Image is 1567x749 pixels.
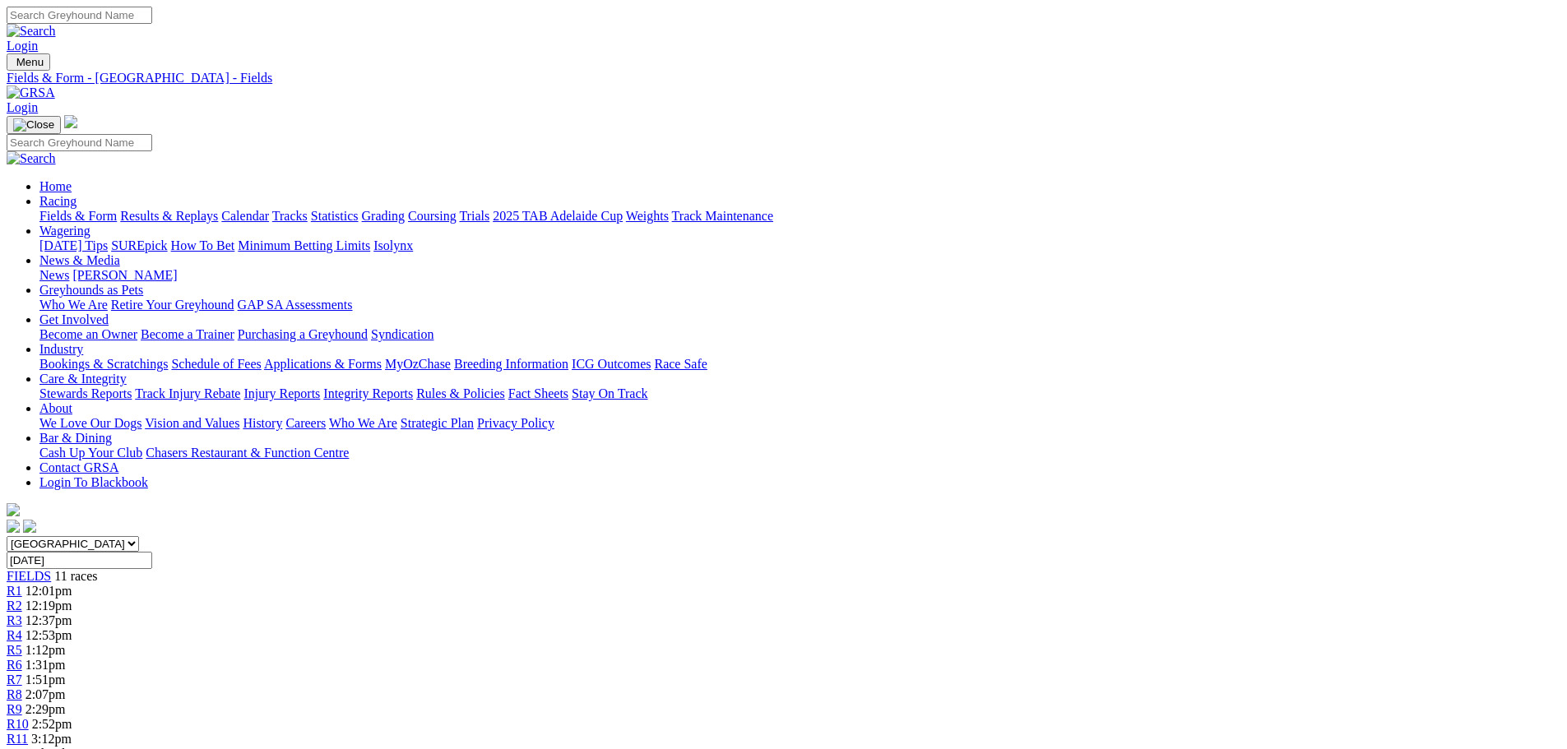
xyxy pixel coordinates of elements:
[39,327,1560,342] div: Get Involved
[23,520,36,533] img: twitter.svg
[39,194,76,208] a: Racing
[39,446,1560,460] div: Bar & Dining
[39,446,142,460] a: Cash Up Your Club
[39,401,72,415] a: About
[39,431,112,445] a: Bar & Dining
[25,584,72,598] span: 12:01pm
[39,357,1560,372] div: Industry
[508,386,568,400] a: Fact Sheets
[39,268,69,282] a: News
[238,298,353,312] a: GAP SA Assessments
[238,238,370,252] a: Minimum Betting Limits
[39,372,127,386] a: Care & Integrity
[135,386,240,400] a: Track Injury Rebate
[7,687,22,701] a: R8
[7,673,22,687] a: R7
[39,312,109,326] a: Get Involved
[25,687,66,701] span: 2:07pm
[39,179,72,193] a: Home
[39,224,90,238] a: Wagering
[54,569,97,583] span: 11 races
[25,613,72,627] span: 12:37pm
[171,238,235,252] a: How To Bet
[323,386,413,400] a: Integrity Reports
[7,702,22,716] span: R9
[25,628,72,642] span: 12:53pm
[654,357,707,371] a: Race Safe
[39,209,1560,224] div: Racing
[25,702,66,716] span: 2:29pm
[39,298,1560,312] div: Greyhounds as Pets
[7,613,22,627] a: R3
[39,416,141,430] a: We Love Our Dogs
[329,416,397,430] a: Who We Are
[285,416,326,430] a: Careers
[272,209,308,223] a: Tracks
[7,569,51,583] a: FIELDS
[7,732,28,746] a: R11
[39,416,1560,431] div: About
[264,357,382,371] a: Applications & Forms
[7,134,152,151] input: Search
[243,386,320,400] a: Injury Reports
[25,658,66,672] span: 1:31pm
[7,503,20,516] img: logo-grsa-white.png
[7,599,22,613] a: R2
[39,342,83,356] a: Industry
[7,520,20,533] img: facebook.svg
[572,357,651,371] a: ICG Outcomes
[7,658,22,672] a: R6
[64,115,77,128] img: logo-grsa-white.png
[572,386,647,400] a: Stay On Track
[31,732,72,746] span: 3:12pm
[7,116,61,134] button: Toggle navigation
[238,327,368,341] a: Purchasing a Greyhound
[7,7,152,24] input: Search
[39,268,1560,283] div: News & Media
[7,552,152,569] input: Select date
[111,298,234,312] a: Retire Your Greyhound
[221,209,269,223] a: Calendar
[39,238,1560,253] div: Wagering
[371,327,433,341] a: Syndication
[7,24,56,39] img: Search
[39,386,132,400] a: Stewards Reports
[39,327,137,341] a: Become an Owner
[672,209,773,223] a: Track Maintenance
[626,209,669,223] a: Weights
[459,209,489,223] a: Trials
[16,56,44,68] span: Menu
[373,238,413,252] a: Isolynx
[243,416,282,430] a: History
[416,386,505,400] a: Rules & Policies
[25,599,72,613] span: 12:19pm
[7,643,22,657] span: R5
[7,86,55,100] img: GRSA
[7,100,38,114] a: Login
[39,475,148,489] a: Login To Blackbook
[39,386,1560,401] div: Care & Integrity
[7,39,38,53] a: Login
[7,717,29,731] a: R10
[7,584,22,598] a: R1
[39,357,168,371] a: Bookings & Scratchings
[39,298,108,312] a: Who We Are
[146,446,349,460] a: Chasers Restaurant & Function Centre
[39,253,120,267] a: News & Media
[111,238,167,252] a: SUREpick
[7,71,1560,86] a: Fields & Form - [GEOGRAPHIC_DATA] - Fields
[477,416,554,430] a: Privacy Policy
[39,209,117,223] a: Fields & Form
[141,327,234,341] a: Become a Trainer
[401,416,474,430] a: Strategic Plan
[39,460,118,474] a: Contact GRSA
[7,628,22,642] a: R4
[72,268,177,282] a: [PERSON_NAME]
